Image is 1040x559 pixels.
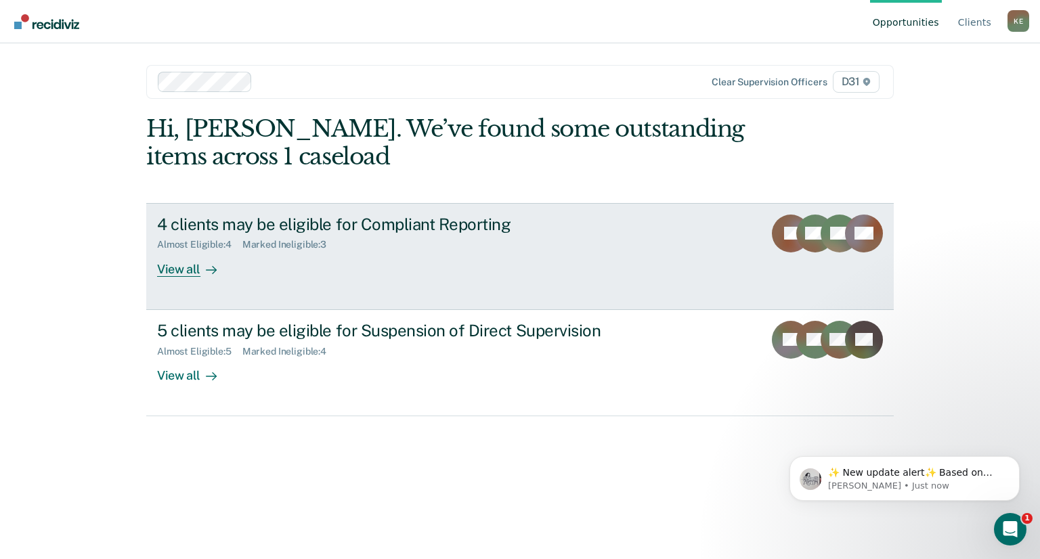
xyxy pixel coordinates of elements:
[242,239,337,250] div: Marked Ineligible : 3
[14,14,79,29] img: Recidiviz
[157,239,242,250] div: Almost Eligible : 4
[157,215,632,234] div: 4 clients may be eligible for Compliant Reporting
[242,346,337,357] div: Marked Ineligible : 4
[157,357,233,383] div: View all
[157,250,233,277] div: View all
[157,321,632,340] div: 5 clients may be eligible for Suspension of Direct Supervision
[833,71,880,93] span: D31
[59,52,234,64] p: Message from Kim, sent Just now
[146,115,744,171] div: Hi, [PERSON_NAME]. We’ve found some outstanding items across 1 caseload
[994,513,1026,545] iframe: Intercom live chat
[146,310,894,416] a: 5 clients may be eligible for Suspension of Direct SupervisionAlmost Eligible:5Marked Ineligible:...
[712,76,827,88] div: Clear supervision officers
[146,203,894,310] a: 4 clients may be eligible for Compliant ReportingAlmost Eligible:4Marked Ineligible:3View all
[1007,10,1029,32] div: K E
[1007,10,1029,32] button: Profile dropdown button
[59,39,233,306] span: ✨ New update alert✨ Based on your feedback, we've made a few updates we wanted to share. 1. We ha...
[769,428,1040,522] iframe: Intercom notifications message
[157,346,242,357] div: Almost Eligible : 5
[1022,513,1033,524] span: 1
